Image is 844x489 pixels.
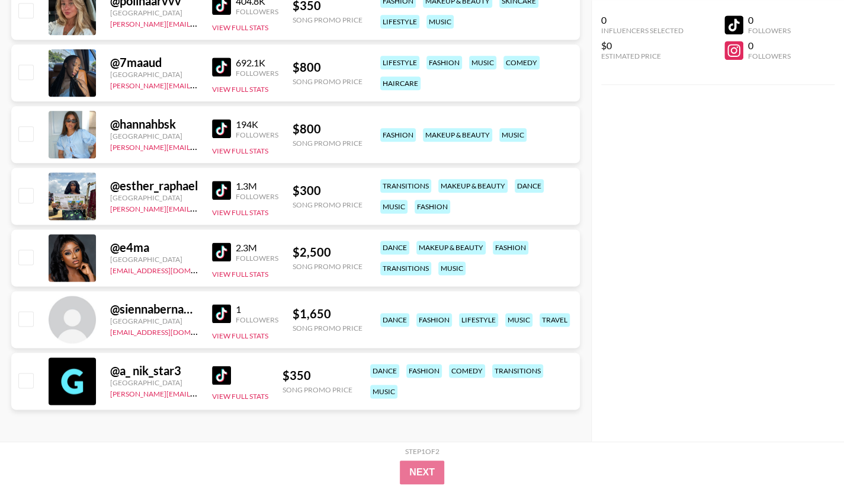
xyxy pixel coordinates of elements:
div: 692.1K [236,57,278,69]
div: transitions [380,261,431,275]
div: fashion [426,56,462,69]
div: @ esther_raphael [110,178,198,193]
div: Song Promo Price [293,324,362,333]
div: music [380,200,407,213]
div: dance [515,179,544,193]
a: [EMAIL_ADDRESS][DOMAIN_NAME] [110,264,229,275]
button: View Full Stats [212,331,268,340]
div: 1 [236,303,278,315]
div: makeup & beauty [423,128,492,142]
div: Followers [236,130,278,139]
div: transitions [492,364,543,378]
div: music [499,128,527,142]
div: lifestyle [380,15,419,28]
div: Followers [236,192,278,201]
div: $ 300 [293,183,362,198]
div: @ 7maaud [110,55,198,70]
div: @ hannahbsk [110,117,198,132]
div: [GEOGRAPHIC_DATA] [110,317,198,325]
div: Followers [748,52,791,60]
div: comedy [503,56,540,69]
img: TikTok [212,366,231,385]
img: TikTok [212,57,231,76]
div: Followers [236,254,278,263]
div: 0 [748,40,791,52]
div: 1.3M [236,180,278,192]
button: View Full Stats [212,392,268,401]
div: Followers [236,69,278,78]
div: Followers [236,315,278,324]
div: fashion [380,128,416,142]
a: [PERSON_NAME][EMAIL_ADDRESS][DOMAIN_NAME] [110,140,285,152]
div: makeup & beauty [416,241,486,254]
div: Estimated Price [601,52,683,60]
a: [PERSON_NAME][EMAIL_ADDRESS][DOMAIN_NAME] [110,202,285,213]
a: [PERSON_NAME][EMAIL_ADDRESS][DOMAIN_NAME] [110,79,285,90]
div: Song Promo Price [293,77,362,86]
div: [GEOGRAPHIC_DATA] [110,132,198,140]
div: Song Promo Price [293,200,362,209]
div: Step 1 of 2 [405,447,439,456]
img: TikTok [212,304,231,323]
div: Followers [236,7,278,16]
div: [GEOGRAPHIC_DATA] [110,70,198,79]
button: View Full Stats [212,146,268,155]
div: lifestyle [459,313,498,327]
button: View Full Stats [212,208,268,217]
div: music [469,56,496,69]
div: Song Promo Price [293,139,362,148]
div: dance [380,313,409,327]
div: dance [380,241,409,254]
div: $ 2,500 [293,245,362,260]
div: travel [540,313,570,327]
button: View Full Stats [212,85,268,94]
div: $0 [601,40,683,52]
img: TikTok [212,242,231,261]
a: [EMAIL_ADDRESS][DOMAIN_NAME] [110,325,229,337]
div: @ e4ma [110,240,198,255]
div: [GEOGRAPHIC_DATA] [110,378,198,387]
div: Followers [748,26,791,35]
div: music [438,261,466,275]
div: fashion [406,364,442,378]
div: 0 [748,14,791,26]
div: music [426,15,454,28]
div: comedy [449,364,485,378]
div: lifestyle [380,56,419,69]
div: music [505,313,532,327]
img: TikTok [212,181,231,200]
button: Next [400,461,444,484]
img: TikTok [212,119,231,138]
div: Influencers Selected [601,26,683,35]
div: makeup & beauty [438,179,508,193]
div: @ a_ nik_star3 [110,363,198,378]
button: View Full Stats [212,23,268,32]
div: $ 1,650 [293,306,362,321]
div: [GEOGRAPHIC_DATA] [110,255,198,264]
div: haircare [380,76,421,90]
div: $ 350 [283,368,352,383]
div: [GEOGRAPHIC_DATA] [110,193,198,202]
div: transitions [380,179,431,193]
div: fashion [493,241,528,254]
div: 0 [601,14,683,26]
div: 2.3M [236,242,278,254]
div: [GEOGRAPHIC_DATA] [110,8,198,17]
a: [PERSON_NAME][EMAIL_ADDRESS][DOMAIN_NAME] [110,17,285,28]
div: $ 800 [293,60,362,75]
a: [PERSON_NAME][EMAIL_ADDRESS][DOMAIN_NAME] [110,387,285,398]
div: Song Promo Price [283,385,352,394]
iframe: Drift Widget Chat Controller [785,430,830,475]
div: $ 800 [293,122,362,136]
div: 194K [236,119,278,130]
div: music [370,385,397,398]
div: Song Promo Price [293,262,362,271]
div: fashion [415,200,450,213]
div: fashion [416,313,452,327]
button: View Full Stats [212,270,268,279]
div: dance [370,364,399,378]
div: @ siennabernadini [110,302,198,317]
div: Song Promo Price [293,15,362,24]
